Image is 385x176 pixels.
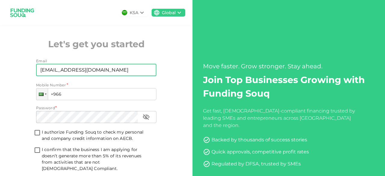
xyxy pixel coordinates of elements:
input: password [36,111,138,123]
h2: Join Top Businesses Growing with Funding Souq [203,73,374,100]
div: Get fast, [DEMOGRAPHIC_DATA]-compliant financing trusted by leading SMEs and entrepreneurs across... [203,107,357,129]
div: Move faster. Grow stronger. Stay ahead. [203,62,374,71]
div: Global [162,10,176,16]
img: logo [7,5,37,21]
span: Email [36,59,47,63]
h2: Let's get you started [36,37,156,51]
div: Regulated by DFSA, trusted by SMEs [211,160,301,168]
div: Saudi Arabia: + 966 [36,88,48,100]
span: I authorize Funding Souq to check my personal and company credit information on AECB. [42,129,143,141]
input: email [36,64,150,76]
input: 1 (702) 123-4567 [36,88,156,100]
img: flag-sa.b9a346574cdc8950dd34b50780441f57.svg [122,10,127,15]
span: Password [36,106,55,110]
div: KSA [130,10,138,16]
span: I confirm that the business I am applying for doesn’t generate more than 5% of its revenues from ... [42,147,152,172]
span: termsConditionsForInvestmentsAccepted [33,129,42,137]
span: shariahTandCAccepted [33,147,42,155]
span: Mobile Number [36,82,66,88]
div: Backed by thousands of success stories [211,136,307,144]
div: Quick approvals, competitive profit rates [211,148,309,156]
